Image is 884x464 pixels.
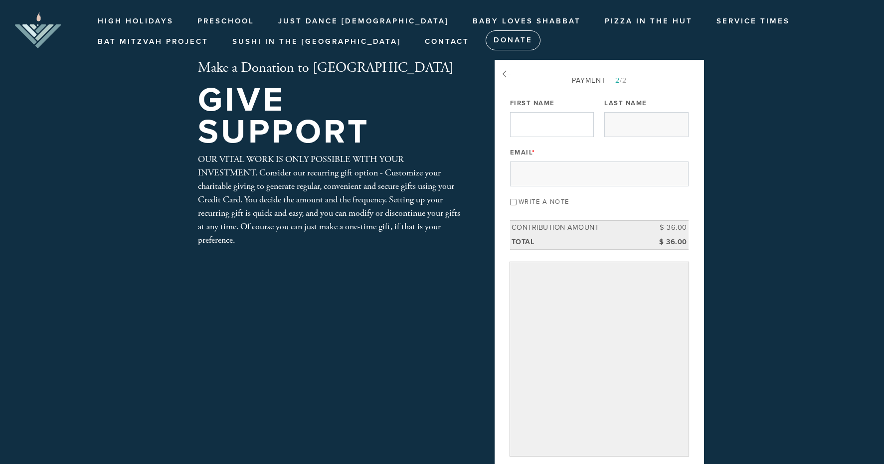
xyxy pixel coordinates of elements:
[225,32,408,51] a: Sushi in the [GEOGRAPHIC_DATA]
[190,12,262,31] a: Preschool
[532,149,535,156] span: This field is required.
[465,12,588,31] a: Baby Loves Shabbat
[198,84,462,149] h1: Give Support
[644,235,689,249] td: $ 36.00
[597,12,700,31] a: Pizza in the Hut
[510,75,689,86] div: Payment
[15,12,61,48] img: aJHC_stacked_0-removebg-preview.png
[709,12,797,31] a: Service Times
[417,32,477,51] a: Contact
[198,60,462,77] h2: Make a Donation to [GEOGRAPHIC_DATA]
[519,198,569,206] label: Write a note
[90,32,216,51] a: Bat Mitzvah Project
[510,148,535,157] label: Email
[609,76,627,85] span: /2
[644,221,689,235] td: $ 36.00
[198,153,462,247] div: OUR VITAL WORK IS ONLY POSSIBLE WITH YOUR INVESTMENT. Consider our recurring gift option - Custom...
[486,30,540,50] a: Donate
[90,12,181,31] a: High Holidays
[512,264,687,454] iframe: Secure payment input frame
[271,12,456,31] a: Just Dance [DEMOGRAPHIC_DATA]
[510,235,644,249] td: Total
[510,221,644,235] td: Contribution Amount
[510,99,555,108] label: First Name
[604,99,647,108] label: Last Name
[615,76,620,85] span: 2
